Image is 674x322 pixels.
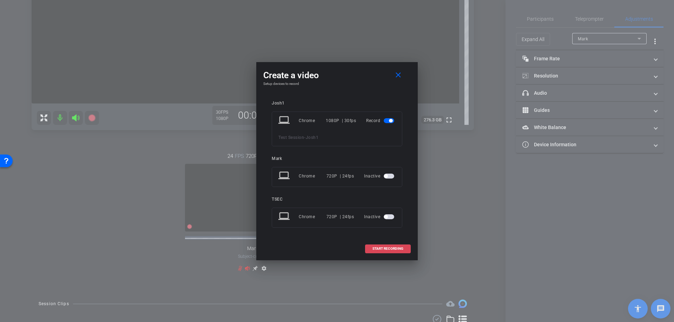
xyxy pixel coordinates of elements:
[394,71,403,80] mat-icon: close
[326,210,354,223] div: 720P | 24fps
[278,135,304,140] span: Test Session
[306,135,319,140] span: Josh1
[278,170,291,182] mat-icon: laptop
[272,156,402,161] div: Mark
[263,82,411,86] h4: Setup devices to record
[299,170,326,182] div: Chrome
[366,114,396,127] div: Record
[278,114,291,127] mat-icon: laptop
[364,210,396,223] div: Inactive
[272,101,402,106] div: Josh1
[272,197,402,202] div: TSEC
[372,247,403,250] span: START RECORDING
[299,210,326,223] div: Chrome
[304,135,306,140] span: -
[364,170,396,182] div: Inactive
[326,114,356,127] div: 1080P | 30fps
[299,114,326,127] div: Chrome
[278,210,291,223] mat-icon: laptop
[365,244,411,253] button: START RECORDING
[263,69,411,82] div: Create a video
[326,170,354,182] div: 720P | 24fps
